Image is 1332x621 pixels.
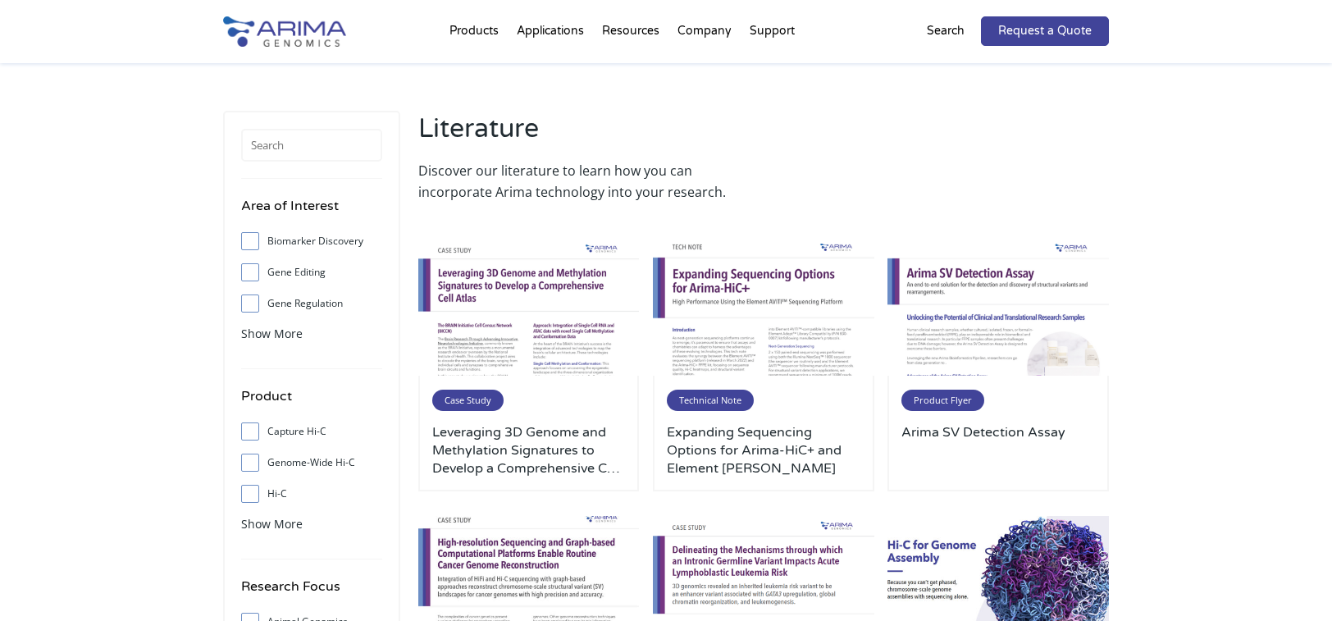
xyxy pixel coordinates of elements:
h4: Area of Interest [241,195,382,229]
label: Biomarker Discovery [241,229,382,253]
img: Expanding-Sequencing-Options-500x300.png [653,244,874,377]
span: Show More [241,516,303,532]
a: Arima SV Detection Assay [901,423,1095,477]
span: Show More [241,326,303,341]
h4: Product [241,386,382,419]
a: Request a Quote [981,16,1109,46]
input: Search [241,129,382,162]
span: Case Study [432,390,504,411]
span: Product Flyer [901,390,984,411]
p: Discover our literature to learn how you can incorporate Arima technology into your research. [418,160,755,203]
a: Expanding Sequencing Options for Arima-HiC+ and Element [PERSON_NAME] [667,423,860,477]
label: Hi-C [241,482,382,506]
img: Leveraging-3D-Genome-and-Methylation-Signatures-500x300.png [418,244,640,377]
label: Genome-Wide Hi-C [241,450,382,475]
img: Arima-Genomics-logo [223,16,346,47]
span: Technical Note [667,390,754,411]
label: Gene Regulation [241,291,382,316]
img: Arima-SV-Detection-Assay-500x300.png [887,244,1109,377]
h2: Literature [418,111,755,160]
a: Leveraging 3D Genome and Methylation Signatures to Develop a Comprehensive Cell Atlas [432,423,626,477]
label: Capture Hi-C [241,419,382,444]
label: Gene Editing [241,260,382,285]
p: Search [927,21,965,42]
h4: Research Focus [241,576,382,610]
